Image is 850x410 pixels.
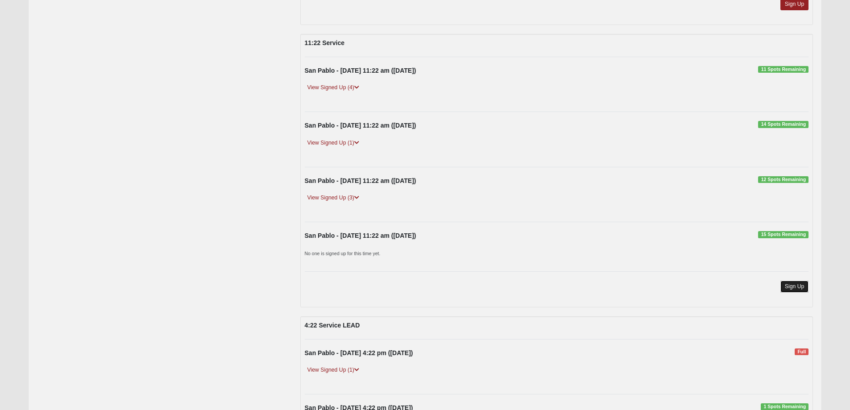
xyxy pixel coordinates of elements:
[795,348,809,356] span: Full
[305,251,381,256] small: No one is signed up for this time yet.
[305,365,362,375] a: View Signed Up (1)
[305,349,413,356] strong: San Pablo - [DATE] 4:22 pm ([DATE])
[758,231,809,238] span: 15 Spots Remaining
[305,232,416,239] strong: San Pablo - [DATE] 11:22 am ([DATE])
[305,67,416,74] strong: San Pablo - [DATE] 11:22 am ([DATE])
[305,39,345,46] strong: 11:22 Service
[305,193,362,203] a: View Signed Up (3)
[305,83,362,92] a: View Signed Up (4)
[758,121,809,128] span: 14 Spots Remaining
[305,138,362,148] a: View Signed Up (1)
[758,176,809,183] span: 12 Spots Remaining
[305,122,416,129] strong: San Pablo - [DATE] 11:22 am ([DATE])
[780,281,809,293] a: Sign Up
[305,322,360,329] strong: 4:22 Service LEAD
[758,66,809,73] span: 11 Spots Remaining
[305,177,416,184] strong: San Pablo - [DATE] 11:22 am ([DATE])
